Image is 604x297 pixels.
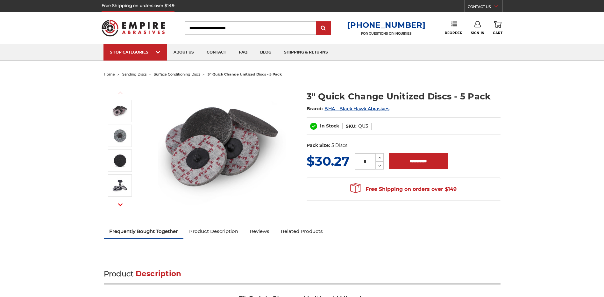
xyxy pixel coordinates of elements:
[350,183,457,196] span: Free Shipping on orders over $149
[275,224,329,238] a: Related Products
[112,153,128,169] img: 3" Quick Change Unitized Discs - 5 Pack
[346,123,357,130] dt: SKU:
[347,20,425,30] a: [PHONE_NUMBER]
[167,44,200,61] a: about us
[232,44,254,61] a: faq
[208,72,282,76] span: 3" quick change unitized discs - 5 pack
[493,31,502,35] span: Cart
[358,123,368,130] dd: QU3
[104,269,134,278] span: Product
[468,3,502,12] a: CONTACT US
[317,22,330,35] input: Submit
[445,21,462,35] a: Reorder
[254,44,278,61] a: blog
[493,21,502,35] a: Cart
[110,50,161,54] div: SHOP CATEGORIES
[331,142,347,149] dd: 5 Discs
[113,86,128,100] button: Previous
[244,224,275,238] a: Reviews
[104,72,115,76] a: home
[200,44,232,61] a: contact
[445,31,462,35] span: Reorder
[113,198,128,212] button: Next
[347,32,425,36] p: FOR QUESTIONS OR INQUIRIES
[320,123,339,129] span: In Stock
[471,31,485,35] span: Sign In
[158,83,286,211] img: 3" Quick Change Unitized Discs - 5 Pack
[307,142,330,149] dt: Pack Size:
[102,16,165,40] img: Empire Abrasives
[307,153,350,169] span: $30.27
[324,106,389,112] a: BHA - Black Hawk Abrasives
[112,177,128,193] img: 3" Quick Change Unitized Discs - 5 Pack
[112,128,128,144] img: 3" Quick Change Unitized Discs - 5 Pack
[136,269,181,278] span: Description
[122,72,146,76] a: sanding discs
[104,224,184,238] a: Frequently Bought Together
[183,224,244,238] a: Product Description
[112,103,128,119] img: 3" Quick Change Unitized Discs - 5 Pack
[307,106,323,112] span: Brand:
[307,90,501,103] h1: 3" Quick Change Unitized Discs - 5 Pack
[278,44,334,61] a: shipping & returns
[154,72,200,76] a: surface conditioning discs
